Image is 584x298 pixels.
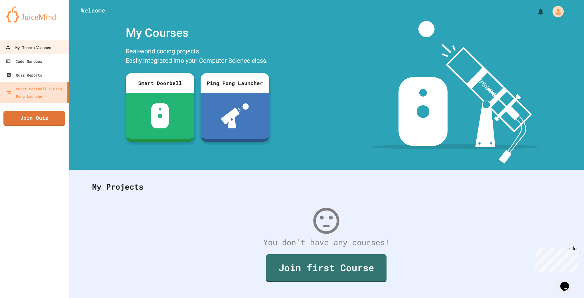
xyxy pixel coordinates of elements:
div: Smart Doorbell [126,73,194,93]
div: My Projects [86,175,567,199]
img: logo-orange.svg [6,6,62,22]
img: sdb-white.svg [151,103,169,128]
img: banner-image-my-projects.png [372,21,539,164]
div: My Account [546,4,565,19]
div: Quiz Reports [6,71,42,79]
a: Join Quiz [3,111,65,126]
div: Code Sandbox [6,57,42,65]
div: My Courses [123,21,272,45]
div: Real-world coding projects. Easily integrated into your Computer Science class. [123,45,272,68]
iframe: chat widget [532,246,578,272]
div: Chat with us now!Close [2,2,43,40]
div: Ping Pong Launcher [201,73,269,93]
a: Join first Course [266,254,387,282]
div: My Teams/Classes [5,44,51,52]
div: My Notifications [525,6,546,17]
img: ppl-with-ball.png [221,103,249,128]
div: Smart Doorbell & Ping Pong Launcher [6,85,65,100]
div: You don't have any courses! [86,236,567,248]
iframe: chat widget [558,273,578,292]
